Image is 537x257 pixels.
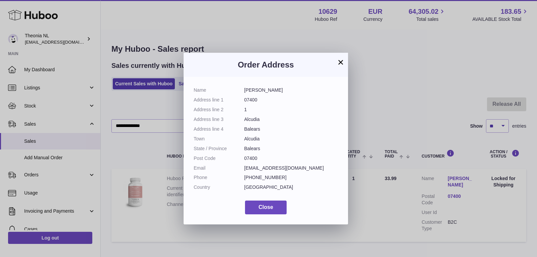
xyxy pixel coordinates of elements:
[194,174,244,181] dt: Phone
[244,145,338,152] dd: Balears
[194,145,244,152] dt: State / Province
[244,87,338,93] dd: [PERSON_NAME]
[194,59,338,70] h3: Order Address
[337,58,345,66] button: ×
[194,97,244,103] dt: Address line 1
[194,136,244,142] dt: Town
[194,106,244,113] dt: Address line 2
[244,155,338,162] dd: 07400
[244,184,338,190] dd: [GEOGRAPHIC_DATA]
[194,155,244,162] dt: Post Code
[244,116,338,123] dd: Alcudia
[194,126,244,132] dt: Address line 4
[244,174,338,181] dd: [PHONE_NUMBER]
[245,201,287,214] button: Close
[244,136,338,142] dd: Alcudia
[194,87,244,93] dt: Name
[194,184,244,190] dt: Country
[244,165,338,171] dd: [EMAIL_ADDRESS][DOMAIN_NAME]
[244,126,338,132] dd: Balears
[244,97,338,103] dd: 07400
[244,106,338,113] dd: 1
[194,165,244,171] dt: Email
[194,116,244,123] dt: Address line 3
[258,204,273,210] span: Close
